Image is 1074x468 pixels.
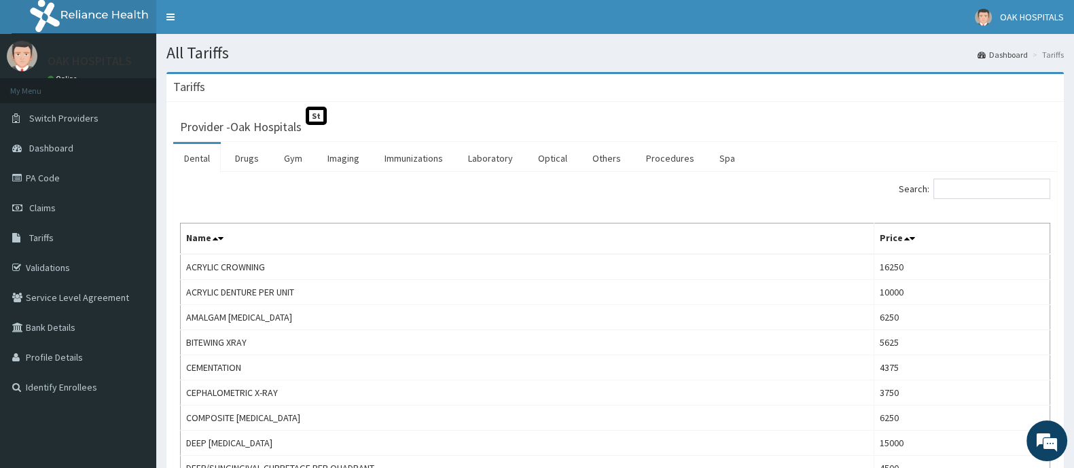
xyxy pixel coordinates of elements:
[1000,11,1064,23] span: OAK HOSPITALS
[180,121,302,133] h3: Provider - Oak Hospitals
[581,144,632,173] a: Others
[29,142,73,154] span: Dashboard
[527,144,578,173] a: Optical
[933,179,1050,199] input: Search:
[317,144,370,173] a: Imaging
[181,280,874,305] td: ACRYLIC DENTURE PER UNIT
[181,355,874,380] td: CEMENTATION
[29,202,56,214] span: Claims
[709,144,746,173] a: Spa
[1029,49,1064,60] li: Tariffs
[181,330,874,355] td: BITEWING XRAY
[29,232,54,244] span: Tariffs
[306,107,327,125] span: St
[975,9,992,26] img: User Image
[874,406,1050,431] td: 6250
[181,380,874,406] td: CEPHALOMETRIC X-RAY
[874,355,1050,380] td: 4375
[978,49,1028,60] a: Dashboard
[635,144,705,173] a: Procedures
[874,223,1050,255] th: Price
[874,280,1050,305] td: 10000
[29,112,99,124] span: Switch Providers
[48,74,80,84] a: Online
[273,144,313,173] a: Gym
[224,144,270,173] a: Drugs
[166,44,1064,62] h1: All Tariffs
[874,305,1050,330] td: 6250
[48,55,132,67] p: OAK HOSPITALS
[874,330,1050,355] td: 5625
[874,380,1050,406] td: 3750
[374,144,454,173] a: Immunizations
[874,254,1050,280] td: 16250
[181,223,874,255] th: Name
[181,406,874,431] td: COMPOSITE [MEDICAL_DATA]
[874,431,1050,456] td: 15000
[173,144,221,173] a: Dental
[7,41,37,71] img: User Image
[181,254,874,280] td: ACRYLIC CROWNING
[181,305,874,330] td: AMALGAM [MEDICAL_DATA]
[173,81,205,93] h3: Tariffs
[457,144,524,173] a: Laboratory
[899,179,1050,199] label: Search:
[181,431,874,456] td: DEEP [MEDICAL_DATA]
